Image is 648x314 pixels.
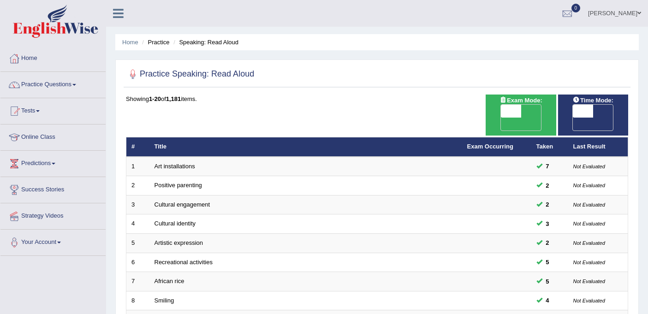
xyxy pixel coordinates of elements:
small: Not Evaluated [573,260,605,265]
span: You can still take this question [542,200,553,209]
span: You can still take this question [542,161,553,171]
a: Positive parenting [155,182,202,189]
small: Not Evaluated [573,298,605,303]
a: Online Class [0,124,106,148]
th: # [126,137,149,157]
b: 1-20 [149,95,161,102]
div: Show exams occurring in exams [486,95,556,136]
td: 4 [126,214,149,234]
small: Not Evaluated [573,202,605,207]
td: 5 [126,234,149,253]
div: Showing of items. [126,95,628,103]
b: 1,181 [166,95,181,102]
span: You can still take this question [542,277,553,286]
a: Smiling [155,297,174,304]
li: Practice [140,38,169,47]
a: Art installations [155,163,195,170]
a: Practice Questions [0,72,106,95]
small: Not Evaluated [573,221,605,226]
td: 8 [126,291,149,310]
td: 3 [126,195,149,214]
a: Tests [0,98,106,121]
td: 1 [126,157,149,176]
a: Your Account [0,230,106,253]
a: Exam Occurring [467,143,513,150]
h2: Practice Speaking: Read Aloud [126,67,254,81]
a: Cultural engagement [155,201,210,208]
th: Last Result [568,137,628,157]
a: Home [0,46,106,69]
span: You can still take this question [542,296,553,305]
a: Artistic expression [155,239,203,246]
span: You can still take this question [542,181,553,190]
span: You can still take this question [542,257,553,267]
span: 0 [571,4,581,12]
small: Not Evaluated [573,240,605,246]
span: Exam Mode: [496,95,546,105]
a: Predictions [0,151,106,174]
small: Not Evaluated [573,183,605,188]
span: Time Mode: [569,95,617,105]
td: 7 [126,272,149,291]
li: Speaking: Read Aloud [171,38,238,47]
span: You can still take this question [542,238,553,248]
td: 6 [126,253,149,272]
a: Strategy Videos [0,203,106,226]
a: African rice [155,278,184,284]
a: Success Stories [0,177,106,200]
a: Recreational activities [155,259,213,266]
th: Title [149,137,462,157]
a: Cultural identity [155,220,196,227]
th: Taken [531,137,568,157]
td: 2 [126,176,149,196]
small: Not Evaluated [573,164,605,169]
small: Not Evaluated [573,278,605,284]
a: Home [122,39,138,46]
span: You can still take this question [542,219,553,229]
